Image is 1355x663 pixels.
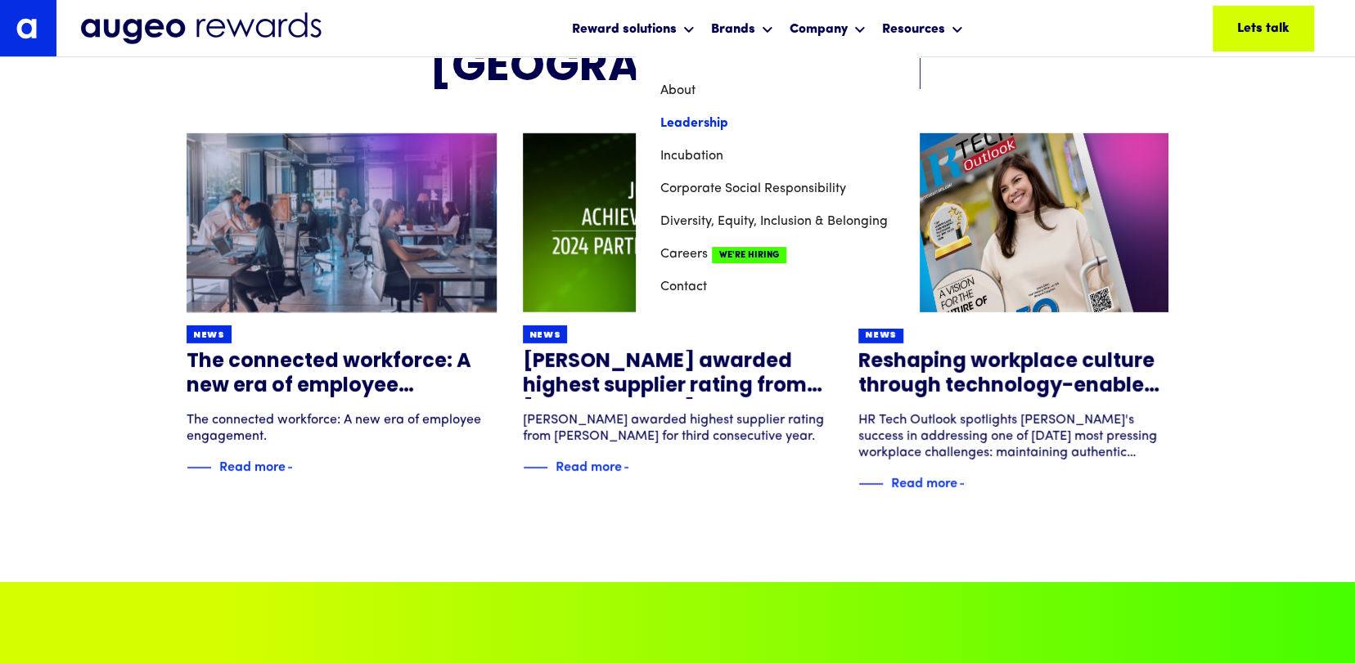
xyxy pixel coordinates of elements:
[660,107,894,140] a: Leadership
[878,7,967,50] div: Resources
[660,238,894,271] a: CareersWe're Hiring
[219,455,286,475] div: Read more
[556,455,622,475] div: Read more
[707,7,777,50] div: Brands
[891,472,957,491] div: Read more
[187,350,497,399] h3: The connected workforce: A new era of employee engagement
[660,74,894,107] a: About
[858,474,883,494] img: Blue decorative line
[287,458,312,477] img: Blue text arrow
[660,271,894,303] a: Contact
[523,458,547,477] img: Blue decorative line
[660,172,894,205] a: Corporate Social Responsibility
[568,7,699,50] div: Reward solutions
[1213,6,1314,52] a: Lets talk
[529,329,561,342] div: News
[187,133,497,477] a: NewsThe connected workforce: A new era of employee engagementThe connected workforce: A new era o...
[712,247,786,263] span: We're Hiring
[786,7,870,50] div: Company
[523,350,833,399] h3: [PERSON_NAME] awarded highest supplier rating from [PERSON_NAME] for third consecutive year
[187,458,211,477] img: Blue decorative line
[858,350,1168,399] h3: Reshaping workplace culture through technology-enabled human connection
[660,140,894,172] a: Incubation
[623,458,648,477] img: Blue text arrow
[865,329,897,342] div: News
[636,50,919,328] nav: Company
[193,329,225,342] div: News
[790,20,848,39] div: Company
[858,133,1168,494] a: NewsReshaping workplace culture through technology-enabled human connectionHR Tech Outlook spotli...
[572,20,677,39] div: Reward solutions
[187,412,497,445] div: The connected workforce: A new era of employee engagement.
[660,205,894,238] a: Diversity, Equity, Inclusion & Belonging
[959,474,984,494] img: Blue text arrow
[711,20,755,39] div: Brands
[882,20,945,39] div: Resources
[858,412,1168,461] div: HR Tech Outlook spotlights [PERSON_NAME]'s success in addressing one of [DATE] most pressing work...
[523,412,833,445] div: [PERSON_NAME] awarded highest supplier rating from [PERSON_NAME] for third consecutive year.
[523,133,833,477] a: News[PERSON_NAME] awarded highest supplier rating from [PERSON_NAME] for third consecutive year[P...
